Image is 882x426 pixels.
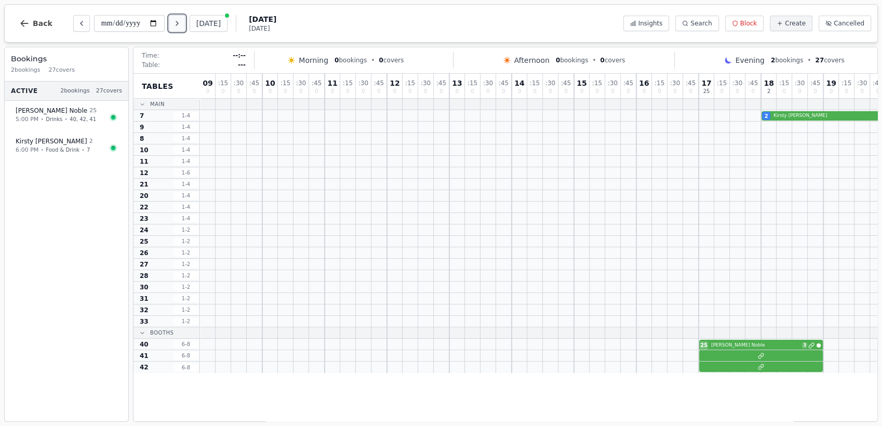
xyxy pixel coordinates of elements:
span: Kirsty [PERSON_NAME] [773,112,877,119]
span: covers [600,56,625,64]
span: 0 [299,89,302,94]
span: 17 [701,79,711,87]
span: 40, 42, 41 [70,115,96,123]
span: 11 [140,157,149,166]
span: : 45 [436,80,446,86]
span: 1 - 4 [173,215,198,222]
span: 42 [140,363,149,371]
span: 0 [689,89,692,94]
span: 2 bookings [11,66,41,75]
span: 0 [377,89,380,94]
span: 1 - 4 [173,180,198,188]
span: 3 [802,342,807,349]
span: : 15 [530,80,540,86]
span: 0 [331,89,334,94]
span: : 15 [218,80,228,86]
span: 31 [140,295,149,303]
span: 1 - 2 [173,272,198,279]
span: 0 [237,89,240,94]
span: 24 [140,226,149,234]
span: : 45 [499,80,509,86]
span: 0 [269,89,272,94]
span: 0 [206,89,209,94]
span: Search [690,19,712,28]
button: Cancelled [819,16,871,31]
span: 8 [140,135,144,143]
span: : 45 [748,80,758,86]
span: 1 - 4 [173,112,198,119]
span: : 45 [810,80,820,86]
span: 1 - 2 [173,295,198,302]
span: 0 [533,89,536,94]
span: 1 - 6 [173,169,198,177]
span: 28 [140,272,149,280]
span: : 15 [280,80,290,86]
span: 2 bookings [60,87,90,96]
span: 0 [424,89,427,94]
span: 0 [830,89,833,94]
span: 2 [771,57,775,64]
span: 7 [140,112,144,120]
span: 0 [439,89,443,94]
span: : 45 [374,80,384,86]
span: : 30 [857,80,867,86]
span: [PERSON_NAME] Noble [16,106,87,115]
span: Evening [736,55,765,65]
span: : 30 [545,80,555,86]
span: : 15 [779,80,789,86]
span: : 30 [795,80,805,86]
span: 0 [518,89,521,94]
span: 0 [379,57,383,64]
span: Kirsty [PERSON_NAME] [16,137,87,145]
span: 26 [140,249,149,257]
span: 0 [658,89,661,94]
button: [PERSON_NAME] Noble255:00 PM•Drinks•40, 42, 41 [9,101,124,129]
span: 0 [798,89,801,94]
span: 5:00 PM [16,115,38,124]
span: 20 [140,192,149,200]
span: : 45 [312,80,322,86]
span: : 30 [670,80,680,86]
span: 40 [140,340,149,349]
span: Create [785,19,806,28]
span: 0 [626,89,630,94]
span: : 45 [623,80,633,86]
span: 12 [140,169,149,177]
span: Block [740,19,757,28]
span: 0 [643,89,646,94]
button: Insights [623,16,670,31]
span: : 30 [421,80,431,86]
span: • [592,56,596,64]
span: • [82,146,85,154]
span: --- [238,61,246,69]
button: [DATE] [190,15,228,32]
span: • [41,115,44,123]
span: 30 [140,283,149,291]
span: 0 [456,89,459,94]
span: 2 [765,112,768,120]
span: 0 [782,89,785,94]
button: Search [675,16,718,31]
span: 0 [673,89,676,94]
span: 0 [549,89,552,94]
span: : 15 [467,80,477,86]
span: : 45 [249,80,259,86]
span: Back [33,20,52,27]
span: 0 [221,89,224,94]
span: 6 - 8 [173,352,198,360]
span: 0 [751,89,754,94]
span: 0 [502,89,505,94]
span: Booths [150,329,173,337]
span: 32 [140,306,149,314]
span: : 30 [732,80,742,86]
span: 0 [408,89,411,94]
span: 0 [813,89,817,94]
span: 11 [327,79,337,87]
span: bookings [771,56,803,64]
span: : 30 [234,80,244,86]
span: 41 [140,352,149,360]
span: : 30 [296,80,306,86]
span: 10 [265,79,275,87]
span: 16 [639,79,649,87]
span: 0 [471,89,474,94]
